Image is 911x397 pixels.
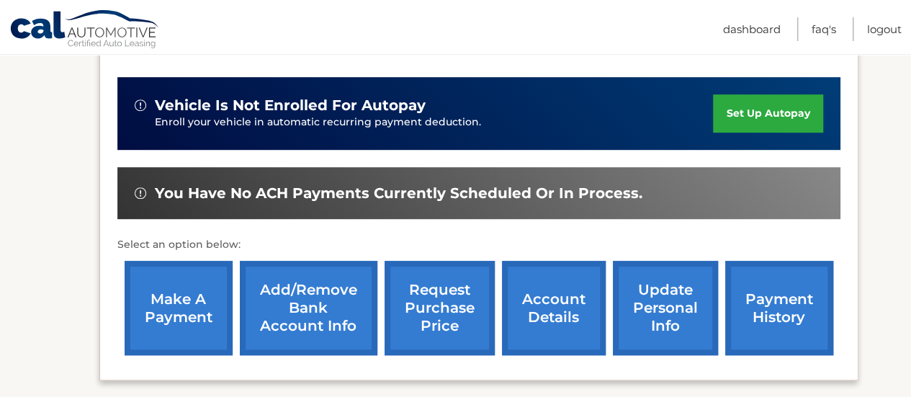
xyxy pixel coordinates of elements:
[240,261,377,355] a: Add/Remove bank account info
[385,261,495,355] a: request purchase price
[613,261,718,355] a: update personal info
[867,17,902,41] a: Logout
[723,17,781,41] a: Dashboard
[135,187,146,199] img: alert-white.svg
[502,261,606,355] a: account details
[812,17,836,41] a: FAQ's
[155,115,714,130] p: Enroll your vehicle in automatic recurring payment deduction.
[155,97,426,115] span: vehicle is not enrolled for autopay
[135,99,146,111] img: alert-white.svg
[9,9,161,51] a: Cal Automotive
[725,261,833,355] a: payment history
[713,94,822,133] a: set up autopay
[117,236,840,254] p: Select an option below:
[155,184,642,202] span: You have no ACH payments currently scheduled or in process.
[125,261,233,355] a: make a payment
